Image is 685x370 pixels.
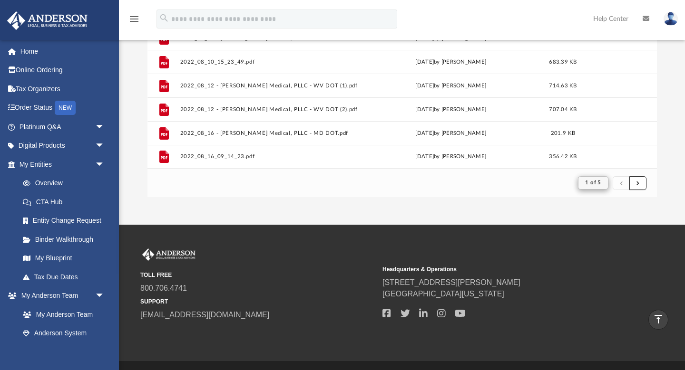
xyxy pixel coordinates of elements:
[13,267,119,286] a: Tax Due Dates
[95,117,114,137] span: arrow_drop_down
[13,249,114,268] a: My Blueprint
[180,106,358,113] button: 2022_08_12 - [PERSON_NAME] Medical, PLLC - WV DOT (2).pdf
[95,136,114,156] span: arrow_drop_down
[159,13,169,23] i: search
[95,286,114,306] span: arrow_drop_down
[7,42,119,61] a: Home
[382,290,504,298] a: [GEOGRAPHIC_DATA][US_STATE]
[180,130,358,136] button: 2022_08_16 - [PERSON_NAME] Medical, PLLC - MD DOT.pdf
[664,12,678,26] img: User Pic
[95,155,114,174] span: arrow_drop_down
[362,152,540,161] div: [DATE] by [PERSON_NAME]
[7,286,114,305] a: My Anderson Teamarrow_drop_down
[140,284,187,292] a: 800.706.4741
[7,117,119,136] a: Platinum Q&Aarrow_drop_down
[382,278,520,286] a: [STREET_ADDRESS][PERSON_NAME]
[7,98,119,118] a: Order StatusNEW
[140,271,376,279] small: TOLL FREE
[362,58,540,66] div: [DATE] by [PERSON_NAME]
[55,101,76,115] div: NEW
[13,174,119,193] a: Overview
[128,13,140,25] i: menu
[7,61,119,80] a: Online Ordering
[140,248,197,261] img: Anderson Advisors Platinum Portal
[549,59,577,65] span: 683.39 KB
[549,154,577,159] span: 356.42 KB
[362,105,540,114] div: [DATE] by [PERSON_NAME]
[128,18,140,25] a: menu
[13,211,119,230] a: Entity Change Request
[13,230,119,249] a: Binder Walkthrough
[13,192,119,211] a: CTA Hub
[7,155,119,174] a: My Entitiesarrow_drop_down
[147,0,657,169] div: grid
[180,154,358,160] button: 2022_08_16_09_14_23.pdf
[549,36,577,41] span: 262.18 KB
[180,83,358,89] button: 2022_08_12 - [PERSON_NAME] Medical, PLLC - WV DOT (1).pdf
[549,83,577,88] span: 714.63 KB
[653,313,664,325] i: vertical_align_top
[549,107,577,112] span: 707.04 KB
[180,59,358,65] button: 2022_08_10_15_23_49.pdf
[550,131,575,136] span: 201.9 KB
[7,79,119,98] a: Tax Organizers
[13,324,114,343] a: Anderson System
[13,305,109,324] a: My Anderson Team
[362,129,540,138] div: [DATE] by [PERSON_NAME]
[4,11,90,30] img: Anderson Advisors Platinum Portal
[140,311,269,319] a: [EMAIL_ADDRESS][DOMAIN_NAME]
[7,136,119,155] a: Digital Productsarrow_drop_down
[578,176,608,190] button: 1 of 5
[362,82,540,90] div: [DATE] by [PERSON_NAME]
[382,265,618,274] small: Headquarters & Operations
[140,297,376,306] small: SUPPORT
[648,310,668,330] a: vertical_align_top
[585,180,601,185] span: 1 of 5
